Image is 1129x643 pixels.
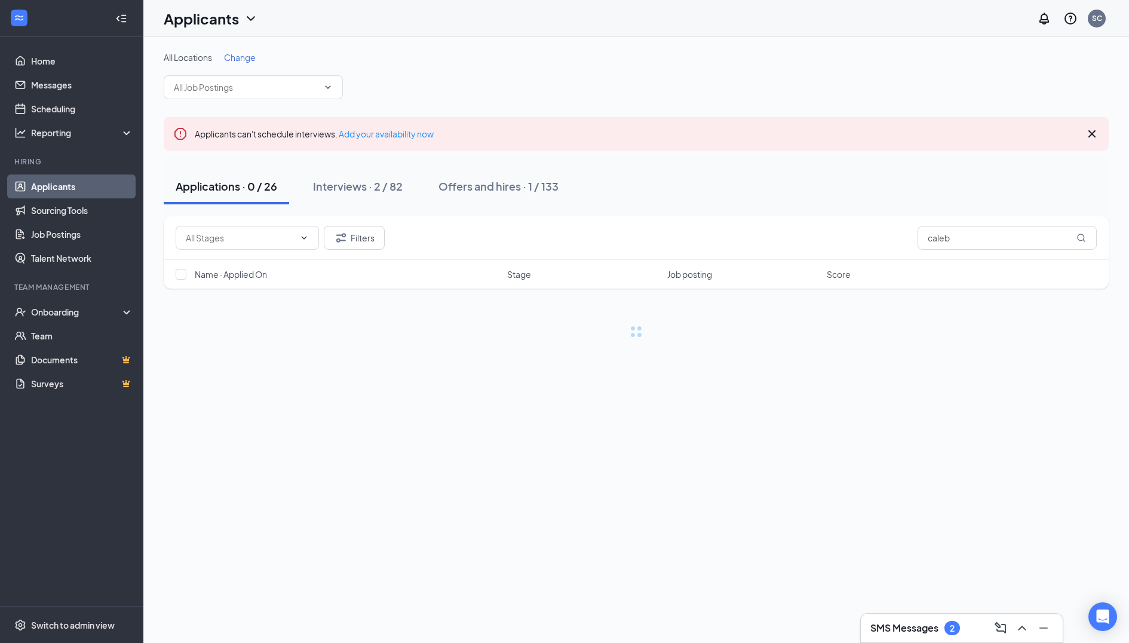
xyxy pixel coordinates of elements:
a: SurveysCrown [31,372,133,396]
a: Scheduling [31,97,133,121]
a: Messages [31,73,133,97]
input: Search in applications [918,226,1097,250]
a: Team [31,324,133,348]
svg: ChevronDown [323,82,333,92]
a: Home [31,49,133,73]
svg: Notifications [1037,11,1051,26]
svg: Error [173,127,188,141]
div: Hiring [14,157,131,167]
svg: Minimize [1036,621,1051,635]
button: ComposeMessage [991,618,1010,638]
svg: Collapse [115,13,127,25]
div: Applications · 0 / 26 [176,179,277,194]
div: Open Intercom Messenger [1088,602,1117,631]
h3: SMS Messages [870,621,938,635]
div: Onboarding [31,306,123,318]
div: Reporting [31,127,134,139]
svg: WorkstreamLogo [13,12,25,24]
a: DocumentsCrown [31,348,133,372]
svg: Cross [1085,127,1099,141]
div: SC [1092,13,1102,23]
span: Stage [507,268,531,280]
div: Switch to admin view [31,619,115,631]
span: Change [224,52,256,63]
h1: Applicants [164,8,239,29]
div: Offers and hires · 1 / 133 [438,179,559,194]
a: Talent Network [31,246,133,270]
svg: ComposeMessage [993,621,1008,635]
button: Filter Filters [324,226,385,250]
div: 2 [950,623,955,633]
a: Applicants [31,174,133,198]
svg: MagnifyingGlass [1076,233,1086,243]
svg: UserCheck [14,306,26,318]
button: ChevronUp [1013,618,1032,638]
svg: ChevronUp [1015,621,1029,635]
svg: ChevronDown [244,11,258,26]
a: Add your availability now [339,128,434,139]
a: Sourcing Tools [31,198,133,222]
div: Interviews · 2 / 82 [313,179,403,194]
svg: QuestionInfo [1063,11,1078,26]
span: Name · Applied On [195,268,267,280]
span: Score [827,268,851,280]
a: Job Postings [31,222,133,246]
span: Applicants can't schedule interviews. [195,128,434,139]
svg: Filter [334,231,348,245]
input: All Job Postings [174,81,318,94]
svg: ChevronDown [299,233,309,243]
input: All Stages [186,231,294,244]
svg: Settings [14,619,26,631]
svg: Analysis [14,127,26,139]
span: All Locations [164,52,212,63]
span: Job posting [667,268,712,280]
button: Minimize [1034,618,1053,638]
div: Team Management [14,282,131,292]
